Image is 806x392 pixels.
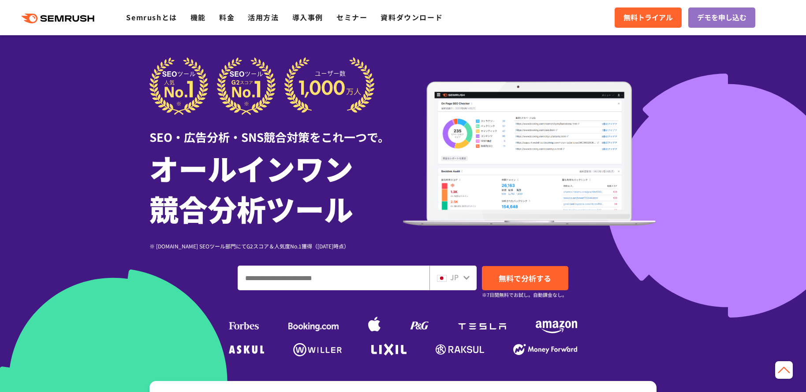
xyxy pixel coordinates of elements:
a: 資料ダウンロード [381,12,443,22]
a: 無料トライアル [615,7,682,28]
span: デモを申し込む [697,12,746,23]
a: 機能 [190,12,206,22]
small: ※7日間無料でお試し。自動課金なし。 [482,291,567,299]
span: 無料で分析する [499,273,551,284]
input: ドメイン、キーワードまたはURLを入力してください [238,266,429,290]
a: Semrushとは [126,12,177,22]
a: 料金 [219,12,235,22]
h1: オールインワン 競合分析ツール [149,148,403,229]
a: デモを申し込む [688,7,755,28]
div: ※ [DOMAIN_NAME] SEOツール部門にてG2スコア＆人気度No.1獲得（[DATE]時点） [149,242,403,250]
a: セミナー [336,12,367,22]
a: 活用方法 [248,12,279,22]
a: 導入事例 [292,12,323,22]
div: SEO・広告分析・SNS競合対策をこれ一つで。 [149,115,403,145]
span: JP [450,272,459,282]
a: 無料で分析する [482,266,568,290]
span: 無料トライアル [623,12,673,23]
